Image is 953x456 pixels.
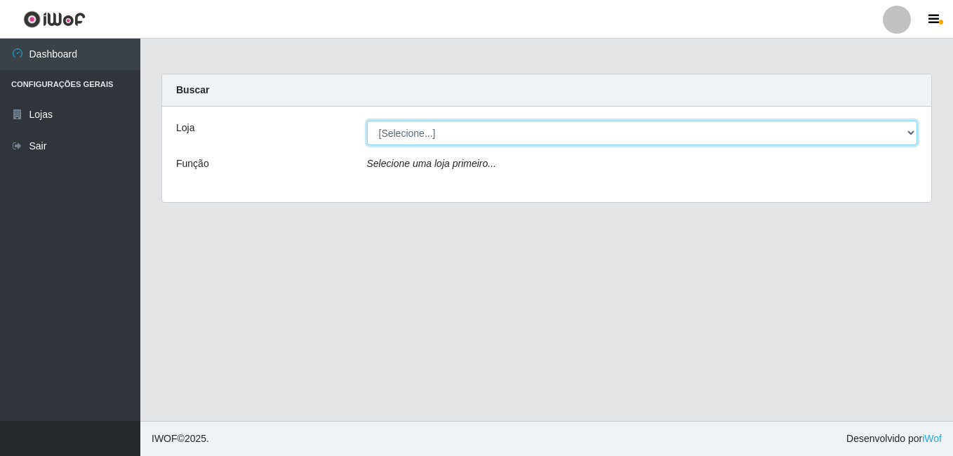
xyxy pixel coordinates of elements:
[23,11,86,28] img: CoreUI Logo
[176,156,209,171] label: Função
[176,121,194,135] label: Loja
[176,84,209,95] strong: Buscar
[152,431,209,446] span: © 2025 .
[846,431,942,446] span: Desenvolvido por
[367,158,496,169] i: Selecione uma loja primeiro...
[152,433,178,444] span: IWOF
[922,433,942,444] a: iWof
